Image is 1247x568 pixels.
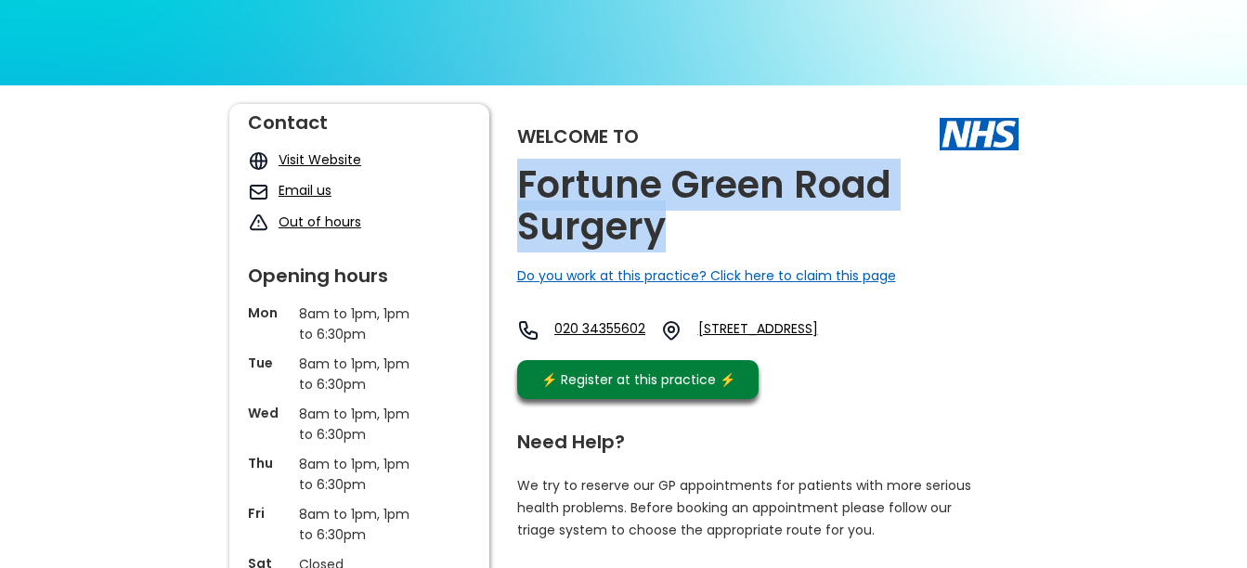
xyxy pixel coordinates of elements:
[517,423,1000,451] div: Need Help?
[299,354,420,394] p: 8am to 1pm, 1pm to 6:30pm
[698,319,880,342] a: [STREET_ADDRESS]
[940,118,1019,149] img: The NHS logo
[517,319,539,342] img: telephone icon
[248,104,471,132] div: Contact
[248,213,269,234] img: exclamation icon
[248,454,290,472] p: Thu
[279,150,361,169] a: Visit Website
[660,319,682,342] img: practice location icon
[248,150,269,172] img: globe icon
[248,354,290,372] p: Tue
[248,257,471,285] div: Opening hours
[279,181,331,200] a: Email us
[299,303,420,344] p: 8am to 1pm, 1pm to 6:30pm
[248,404,290,422] p: Wed
[299,504,420,545] p: 8am to 1pm, 1pm to 6:30pm
[299,404,420,445] p: 8am to 1pm, 1pm to 6:30pm
[248,303,290,322] p: Mon
[517,474,972,541] p: We try to reserve our GP appointments for patients with more serious health problems. Before book...
[517,164,1019,248] h2: Fortune Green Road Surgery
[517,127,639,146] div: Welcome to
[299,454,420,495] p: 8am to 1pm, 1pm to 6:30pm
[517,360,759,399] a: ⚡️ Register at this practice ⚡️
[248,181,269,202] img: mail icon
[517,266,896,285] a: Do you work at this practice? Click here to claim this page
[532,369,746,390] div: ⚡️ Register at this practice ⚡️
[554,319,645,342] a: 020 34355602
[279,213,361,231] a: Out of hours
[248,504,290,523] p: Fri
